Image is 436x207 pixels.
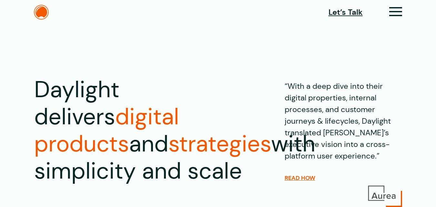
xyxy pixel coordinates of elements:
[34,76,242,185] h1: Daylight delivers and with simplicity and scale
[367,184,397,202] img: Aurea Logo
[34,102,179,159] span: digital products
[285,174,315,181] a: READ HOW
[168,129,271,159] span: strategies
[329,6,363,18] a: Let’s Talk
[285,76,402,162] p: “With a deep dive into their digital properties, internal processes, and customer journeys & life...
[34,5,49,20] img: The Daylight Studio Logo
